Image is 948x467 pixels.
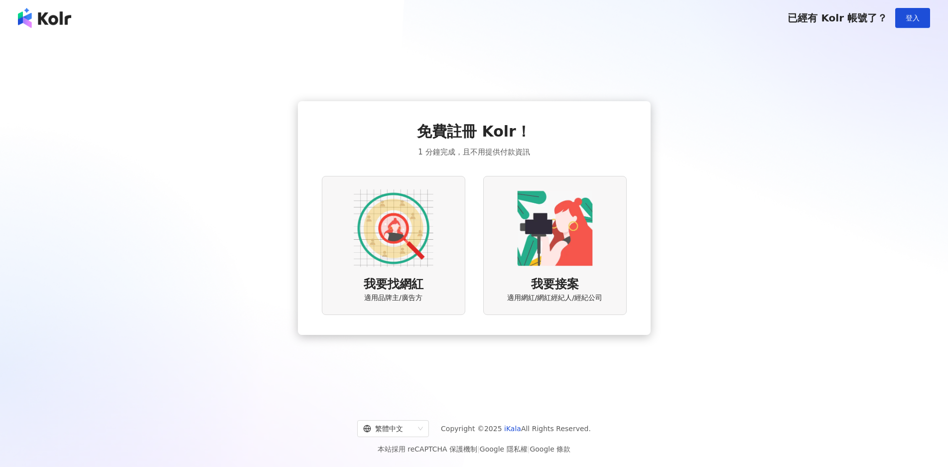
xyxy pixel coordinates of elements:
[895,8,930,28] button: 登入
[378,443,570,455] span: 本站採用 reCAPTCHA 保護機制
[417,121,531,142] span: 免費註冊 Kolr！
[418,146,530,158] span: 1 分鐘完成，且不用提供付款資訊
[504,425,521,433] a: iKala
[530,445,570,453] a: Google 條款
[477,445,480,453] span: |
[364,276,423,293] span: 我要找網紅
[788,12,887,24] span: 已經有 Kolr 帳號了？
[480,445,528,453] a: Google 隱私權
[354,188,433,268] img: AD identity option
[18,8,71,28] img: logo
[507,293,602,303] span: 適用網紅/網紅經紀人/經紀公司
[363,421,414,437] div: 繁體中文
[441,423,591,435] span: Copyright © 2025 All Rights Reserved.
[515,188,595,268] img: KOL identity option
[364,293,422,303] span: 適用品牌主/廣告方
[528,445,530,453] span: |
[906,14,920,22] span: 登入
[531,276,579,293] span: 我要接案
